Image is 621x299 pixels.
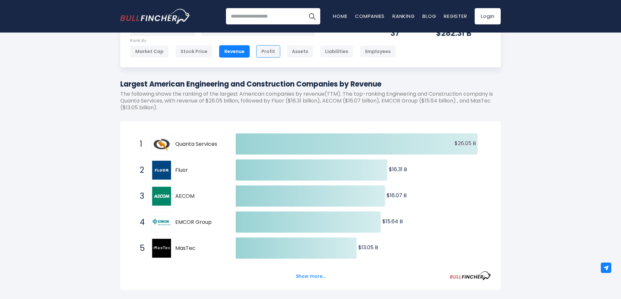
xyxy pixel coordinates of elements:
span: Fluor [175,167,224,174]
div: Assets [287,45,313,58]
text: $15.64 B [382,218,403,225]
img: AECOM [152,187,171,206]
span: MasTec [175,245,224,252]
button: Show more... [292,271,329,282]
a: Login [475,8,501,24]
img: Fluor [152,161,171,180]
a: Register [444,13,467,20]
span: EMCOR Group [175,219,224,226]
button: Search [304,8,320,24]
div: Stock Price [175,45,213,58]
p: Rank By [130,38,396,44]
div: Profit [256,45,280,58]
span: Quanta Services [175,141,224,148]
a: Home [333,13,347,20]
span: 4 [137,217,143,228]
div: Employees [360,45,396,58]
span: 1 [137,139,143,150]
text: $13.05 B [358,244,378,251]
a: Blog [422,13,436,20]
img: Bullfincher logo [120,9,191,24]
a: Ranking [392,13,415,20]
span: AECOM [175,193,224,200]
div: 37 [390,28,420,38]
text: $26.05 B [455,140,476,147]
span: 2 [137,165,143,176]
p: The following shows the ranking of the largest American companies by revenue(TTM). The top-rankin... [120,91,501,111]
a: Companies [355,13,385,20]
img: Quanta Services [152,135,171,154]
h1: Largest American Engineering and Construction Companies by Revenue [120,79,501,89]
span: 5 [137,243,143,254]
text: $16.07 B [387,192,407,199]
div: Liabilities [320,45,353,58]
span: 3 [137,191,143,202]
text: $16.31 B [389,166,407,173]
div: Revenue [219,45,250,58]
div: Market Cap [130,45,169,58]
img: EMCOR Group [152,217,171,228]
div: $282.31 B [436,28,491,38]
a: Go to homepage [120,9,190,24]
img: MasTec [152,239,171,258]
